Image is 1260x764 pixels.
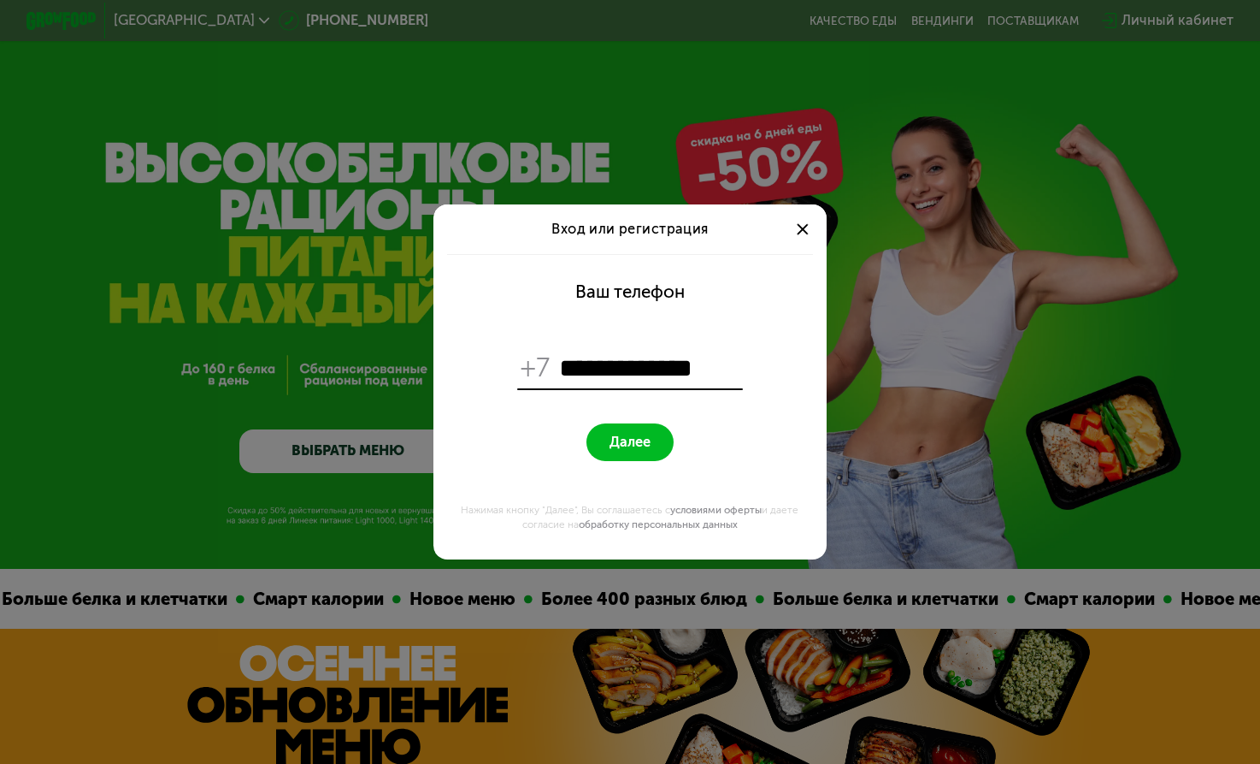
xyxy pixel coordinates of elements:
div: Нажимая кнопку "Далее", Вы соглашаетесь с и даете согласие на [444,503,816,531]
span: Далее [609,434,651,450]
span: +7 [521,352,551,385]
span: Вход или регистрация [551,221,708,237]
div: Ваш телефон [575,281,685,303]
a: обработку персональных данных [579,518,738,530]
a: условиями оферты [670,504,762,516]
button: Далее [586,423,673,461]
